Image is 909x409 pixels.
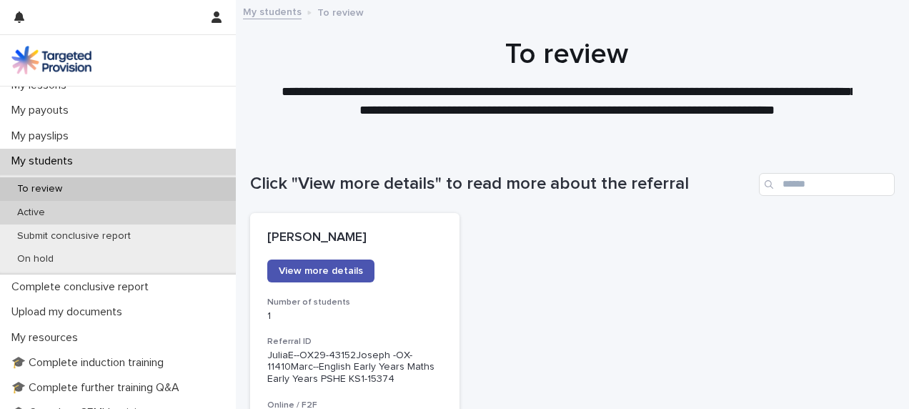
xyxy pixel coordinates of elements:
[267,260,374,282] a: View more details
[11,46,91,74] img: M5nRWzHhSzIhMunXDL62
[267,297,442,308] h3: Number of students
[279,266,363,276] span: View more details
[6,207,56,219] p: Active
[6,154,84,168] p: My students
[267,310,442,322] p: 1
[250,174,753,194] h1: Click "View more details" to read more about the referral
[6,230,142,242] p: Submit conclusive report
[267,350,442,385] p: JuliaE--OX29-43152Joseph -OX-11410Marc--English Early Years Maths Early Years PSHE KS1-15374
[6,79,78,92] p: My lessons
[250,37,884,72] h1: To review
[6,129,80,143] p: My payslips
[6,104,80,117] p: My payouts
[6,331,89,345] p: My resources
[267,336,442,348] h3: Referral ID
[6,183,74,195] p: To review
[317,4,364,19] p: To review
[6,280,160,294] p: Complete conclusive report
[6,253,65,265] p: On hold
[6,356,175,370] p: 🎓 Complete induction training
[759,173,895,196] input: Search
[267,230,442,246] p: [PERSON_NAME]
[6,305,134,319] p: Upload my documents
[6,381,191,395] p: 🎓 Complete further training Q&A
[243,3,302,19] a: My students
